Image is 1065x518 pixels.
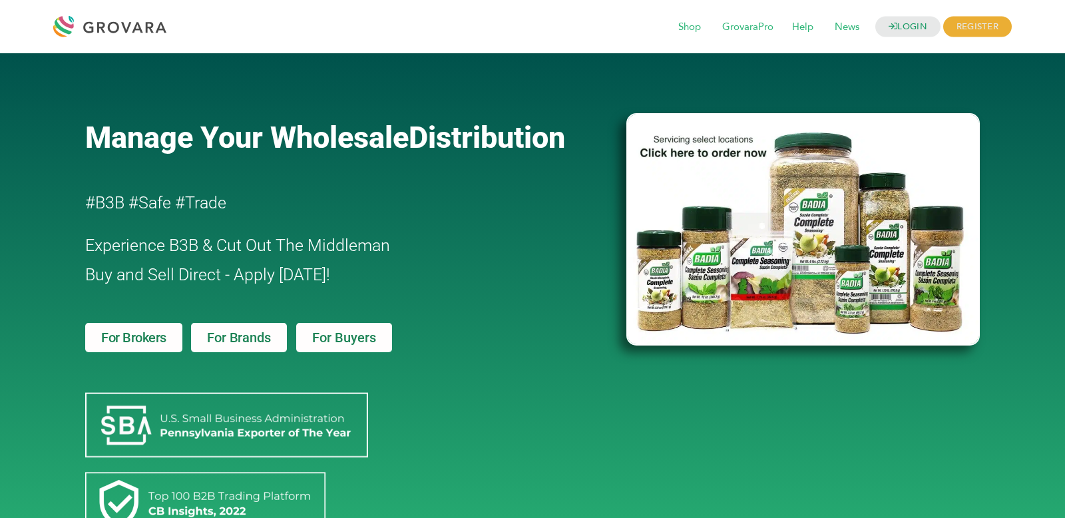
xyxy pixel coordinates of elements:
[207,331,270,344] span: For Brands
[825,15,869,40] span: News
[713,20,783,35] a: GrovaraPro
[296,323,392,352] a: For Buyers
[85,188,550,218] h2: #B3B #Safe #Trade
[85,323,182,352] a: For Brokers
[85,265,330,284] span: Buy and Sell Direct - Apply [DATE]!
[783,20,823,35] a: Help
[85,120,409,155] span: Manage Your Wholesale
[312,331,376,344] span: For Buyers
[191,323,286,352] a: For Brands
[943,17,1012,37] span: REGISTER
[101,331,166,344] span: For Brokers
[875,17,941,37] a: LOGIN
[85,236,390,255] span: Experience B3B & Cut Out The Middleman
[85,120,604,155] a: Manage Your WholesaleDistribution
[669,20,710,35] a: Shop
[783,15,823,40] span: Help
[713,15,783,40] span: GrovaraPro
[825,20,869,35] a: News
[409,120,565,155] span: Distribution
[669,15,710,40] span: Shop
